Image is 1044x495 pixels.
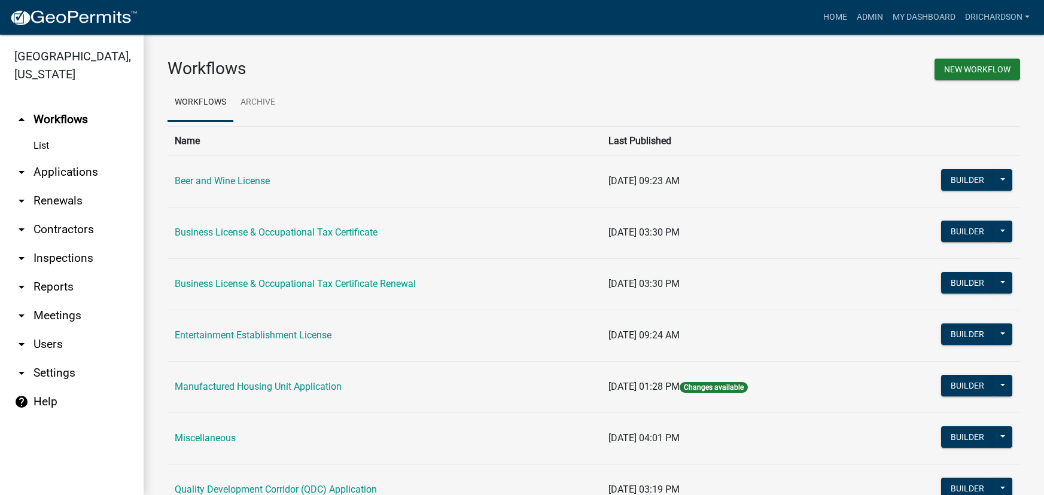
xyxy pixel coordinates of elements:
[608,278,680,289] span: [DATE] 03:30 PM
[233,84,282,122] a: Archive
[168,84,233,122] a: Workflows
[608,175,680,187] span: [DATE] 09:23 AM
[14,280,29,294] i: arrow_drop_down
[14,165,29,179] i: arrow_drop_down
[14,337,29,352] i: arrow_drop_down
[941,323,994,345] button: Builder
[941,272,994,294] button: Builder
[175,484,377,495] a: Quality Development Corridor (QDC) Application
[608,227,680,238] span: [DATE] 03:30 PM
[960,6,1034,29] a: drichardson
[168,59,585,79] h3: Workflows
[608,329,680,341] span: [DATE] 09:24 AM
[175,329,331,341] a: Entertainment Establishment License
[608,381,680,392] span: [DATE] 01:28 PM
[935,59,1020,80] button: New Workflow
[14,366,29,380] i: arrow_drop_down
[941,426,994,448] button: Builder
[888,6,960,29] a: My Dashboard
[601,126,873,155] th: Last Published
[175,381,342,392] a: Manufactured Housing Unit Application
[14,395,29,409] i: help
[941,375,994,396] button: Builder
[175,432,236,444] a: Miscellaneous
[941,221,994,242] button: Builder
[941,169,994,191] button: Builder
[168,126,601,155] th: Name
[852,6,888,29] a: Admin
[175,227,378,238] a: Business License & Occupational Tax Certificate
[14,222,29,237] i: arrow_drop_down
[175,175,270,187] a: Beer and Wine License
[175,278,416,289] a: Business License & Occupational Tax Certificate Renewal
[608,432,680,444] span: [DATE] 04:01 PM
[14,194,29,208] i: arrow_drop_down
[818,6,852,29] a: Home
[14,112,29,127] i: arrow_drop_up
[608,484,680,495] span: [DATE] 03:19 PM
[680,382,748,393] span: Changes available
[14,251,29,265] i: arrow_drop_down
[14,308,29,323] i: arrow_drop_down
